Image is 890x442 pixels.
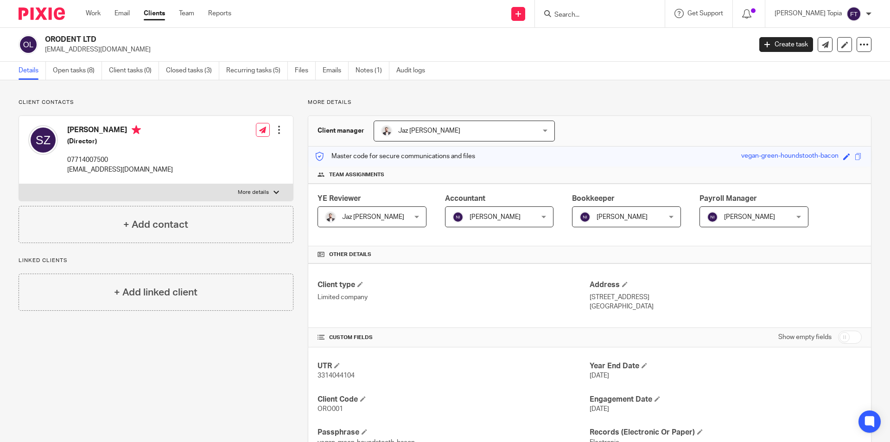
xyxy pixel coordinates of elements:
div: vegan-green-houndstooth-bacon [741,151,839,162]
a: Reports [208,9,231,18]
p: [EMAIL_ADDRESS][DOMAIN_NAME] [45,45,745,54]
a: Clients [144,9,165,18]
span: YE Reviewer [318,195,361,202]
p: Master code for secure communications and files [315,152,475,161]
span: Accountant [445,195,485,202]
a: Work [86,9,101,18]
a: Details [19,62,46,80]
h4: Address [590,280,862,290]
p: More details [308,99,871,106]
p: 07714007500 [67,155,173,165]
img: 48292-0008-compressed%20square.jpg [325,211,336,223]
a: Notes (1) [356,62,389,80]
img: svg%3E [19,35,38,54]
a: Create task [759,37,813,52]
h4: Passphrase [318,428,590,437]
img: svg%3E [707,211,718,223]
h4: UTR [318,361,590,371]
span: [PERSON_NAME] [470,214,521,220]
h2: ORODENT LTD [45,35,605,45]
h3: Client manager [318,126,364,135]
span: Payroll Manager [699,195,757,202]
p: Linked clients [19,257,293,264]
img: 48292-0008-compressed%20square.jpg [381,125,392,136]
span: [PERSON_NAME] [597,214,648,220]
span: Bookkeeper [572,195,615,202]
span: 3314044104 [318,372,355,379]
span: Team assignments [329,171,384,179]
h4: Client Code [318,395,590,404]
a: Team [179,9,194,18]
span: [PERSON_NAME] [724,214,775,220]
img: svg%3E [579,211,591,223]
span: [DATE] [590,406,609,412]
p: [STREET_ADDRESS] [590,293,862,302]
p: [PERSON_NAME] Topia [775,9,842,18]
a: Audit logs [396,62,432,80]
input: Search [553,11,637,19]
span: [DATE] [590,372,609,379]
span: Get Support [687,10,723,17]
span: ORO001 [318,406,343,412]
a: Closed tasks (3) [166,62,219,80]
p: [GEOGRAPHIC_DATA] [590,302,862,311]
h4: Client type [318,280,590,290]
h4: CUSTOM FIELDS [318,334,590,341]
a: Emails [323,62,349,80]
p: More details [238,189,269,196]
h4: + Add linked client [114,285,197,300]
label: Show empty fields [778,333,832,342]
h4: Records (Electronic Or Paper) [590,428,862,437]
a: Open tasks (8) [53,62,102,80]
p: Client contacts [19,99,293,106]
h5: (Director) [67,137,173,146]
a: Email [114,9,130,18]
a: Recurring tasks (5) [226,62,288,80]
img: svg%3E [452,211,464,223]
span: Other details [329,251,371,258]
h4: Year End Date [590,361,862,371]
i: Primary [132,125,141,135]
span: Jaz [PERSON_NAME] [342,214,404,220]
h4: + Add contact [123,218,188,232]
h4: Engagement Date [590,395,862,404]
img: svg%3E [28,125,58,155]
h4: [PERSON_NAME] [67,125,173,137]
span: Jaz [PERSON_NAME] [398,128,460,134]
img: Pixie [19,7,65,20]
a: Client tasks (0) [109,62,159,80]
p: Limited company [318,293,590,302]
p: [EMAIL_ADDRESS][DOMAIN_NAME] [67,165,173,174]
a: Files [295,62,316,80]
img: svg%3E [846,6,861,21]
